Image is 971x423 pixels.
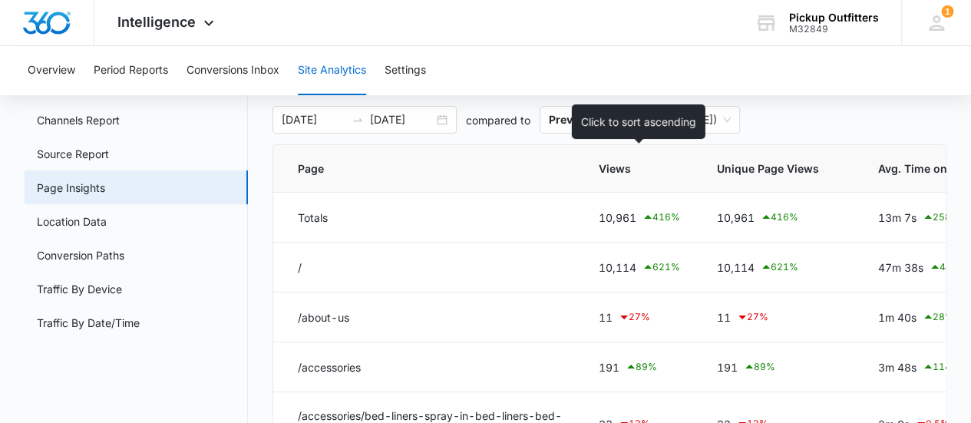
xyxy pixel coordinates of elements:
[642,258,680,276] div: 621 %
[117,14,196,30] span: Intelligence
[282,111,345,128] input: Start date
[37,281,122,297] a: Traffic By Device
[599,308,680,326] div: 11
[273,243,580,292] td: /
[94,46,168,95] button: Period Reports
[273,292,580,342] td: /about-us
[385,46,426,95] button: Settings
[37,247,124,263] a: Conversion Paths
[717,258,841,276] div: 10,114
[352,114,364,126] span: swap-right
[599,160,658,177] span: Views
[625,358,657,376] div: 89 %
[760,208,798,226] div: 416 %
[298,160,540,177] span: Page
[941,5,953,18] span: 1
[922,208,960,226] div: 258 %
[789,24,879,35] div: account id
[466,112,530,128] p: compared to
[717,208,841,226] div: 10,961
[717,308,841,326] div: 11
[352,114,364,126] span: to
[37,146,109,162] a: Source Report
[298,46,366,95] button: Site Analytics
[789,12,879,24] div: account name
[760,258,798,276] div: 621 %
[736,308,768,326] div: 27 %
[929,258,967,276] div: 448 %
[549,107,731,133] span: ( [DATE] – [DATE] )
[549,113,633,126] p: Previous Period
[37,315,140,331] a: Traffic By Date/Time
[717,358,841,376] div: 191
[618,308,650,326] div: 27 %
[717,160,819,177] span: Unique Page Views
[572,104,705,139] div: Click to sort ascending
[37,112,120,128] a: Channels Report
[37,213,107,230] a: Location Data
[599,208,680,226] div: 10,961
[370,111,434,128] input: End date
[273,342,580,392] td: /accessories
[599,358,680,376] div: 191
[743,358,775,376] div: 89 %
[187,46,279,95] button: Conversions Inbox
[941,5,953,18] div: notifications count
[599,258,680,276] div: 10,114
[37,180,105,196] a: Page Insights
[273,193,580,243] td: Totals
[642,208,680,226] div: 416 %
[922,358,960,376] div: 114 %
[28,46,75,95] button: Overview
[922,308,954,326] div: 28 %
